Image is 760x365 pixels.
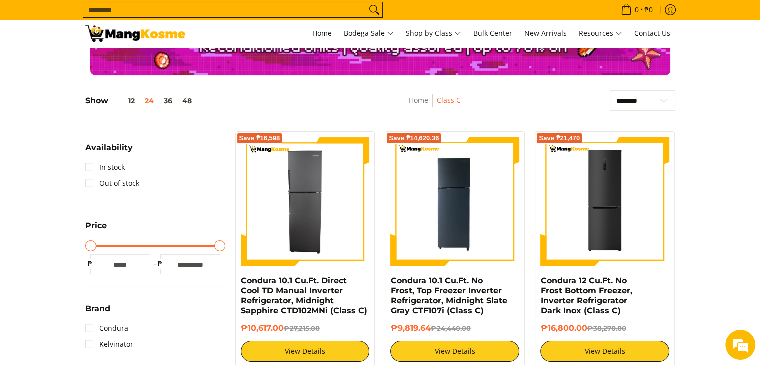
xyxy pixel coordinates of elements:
a: Contact Us [629,20,675,47]
span: 0 [633,6,640,13]
del: ₱27,215.00 [284,324,320,332]
span: • [618,4,656,15]
a: Out of stock [85,175,139,191]
a: New Arrivals [519,20,572,47]
button: 12 [108,97,140,105]
span: Brand [85,305,110,313]
img: Class C Home &amp; Business Appliances: Up to 70% Off l Mang Kosme [85,25,185,42]
summary: Open [85,222,107,237]
h6: ₱16,800.00 [540,323,669,333]
span: Price [85,222,107,230]
del: ₱24,440.00 [430,324,470,332]
div: Minimize live chat window [164,5,188,29]
span: ₱ [155,259,165,269]
button: 24 [140,97,159,105]
a: View Details [540,341,669,362]
a: Resources [574,20,627,47]
span: Resources [579,27,622,40]
span: Shop by Class [406,27,461,40]
span: Bodega Sale [344,27,394,40]
button: 36 [159,97,177,105]
summary: Open [85,305,110,320]
a: Condura 10.1 Cu.Ft. Direct Cool TD Manual Inverter Refrigerator, Midnight Sapphire CTD102MNi (Cla... [241,276,367,315]
h6: ₱9,819.64 [390,323,519,333]
a: Kelvinator [85,336,133,352]
span: Bulk Center [473,28,512,38]
a: Bodega Sale [339,20,399,47]
img: condura-no-frost-inverter-bottom-freezer-refrigerator-9-cubic-feet-class-c-mang-kosme [540,137,669,266]
a: Condura 12 Cu.Ft. No Frost Bottom Freezer, Inverter Refrigerator Dark Inox (Class C) [540,276,632,315]
a: View Details [390,341,519,362]
span: We're online! [58,115,138,216]
span: Save ₱14,620.36 [389,135,439,141]
summary: Open [85,144,133,159]
span: Contact Us [634,28,670,38]
del: ₱38,270.00 [587,324,626,332]
button: 48 [177,97,197,105]
img: Condura 10.1 Cu.Ft. No Frost, Top Freezer Inverter Refrigerator, Midnight Slate Gray CTF107i (Cla... [390,137,519,266]
a: Condura [85,320,128,336]
a: Shop by Class [401,20,466,47]
button: Search [366,2,382,17]
a: Class C [437,95,461,105]
a: Home [409,95,428,105]
textarea: Type your message and hit 'Enter' [5,252,190,287]
a: Bulk Center [468,20,517,47]
a: Home [307,20,337,47]
a: Condura 10.1 Cu.Ft. No Frost, Top Freezer Inverter Refrigerator, Midnight Slate Gray CTF107i (Cla... [390,276,507,315]
a: In stock [85,159,125,175]
span: ₱ [85,259,95,269]
span: New Arrivals [524,28,567,38]
nav: Breadcrumbs [349,94,520,117]
nav: Main Menu [195,20,675,47]
span: Availability [85,144,133,152]
h5: Show [85,96,197,106]
span: Save ₱21,470 [539,135,580,141]
span: Save ₱16,598 [239,135,280,141]
img: Condura 10.1 Cu.Ft. Direct Cool TD Manual Inverter Refrigerator, Midnight Sapphire CTD102MNi (Cla... [241,137,370,266]
h6: ₱10,617.00 [241,323,370,333]
span: Home [312,28,332,38]
a: View Details [241,341,370,362]
span: ₱0 [643,6,654,13]
div: Chat with us now [52,56,168,69]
